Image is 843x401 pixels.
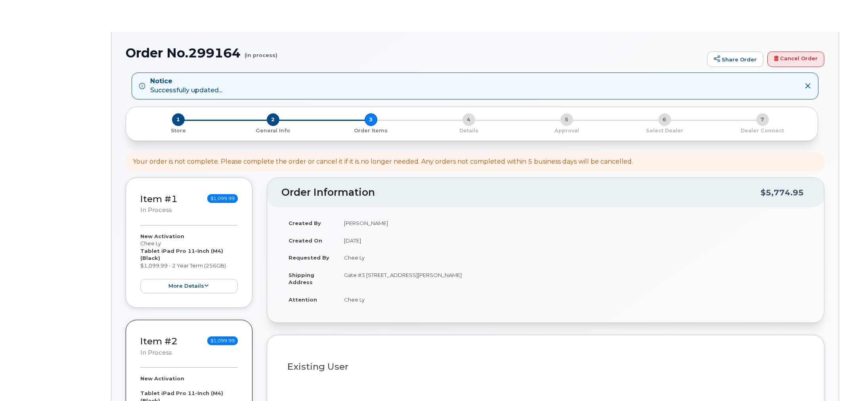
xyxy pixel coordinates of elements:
[140,375,184,382] strong: New Activation
[150,77,222,86] strong: Notice
[337,232,810,249] td: [DATE]
[150,77,222,95] div: Successfully updated...
[337,249,810,266] td: Chee Ly
[287,362,804,372] h3: Existing User
[337,214,810,232] td: [PERSON_NAME]
[140,233,184,239] strong: New Activation
[132,126,224,134] a: 1 Store
[227,127,319,134] p: General Info
[126,46,703,60] h1: Order No.299164
[133,157,633,166] div: Your order is not complete. Please complete the order or cancel it if it is no longer needed. Any...
[761,185,804,200] div: $5,774.95
[337,266,810,291] td: Gate #3 [STREET_ADDRESS][PERSON_NAME]
[289,237,322,244] strong: Created On
[140,233,238,294] div: Chee Ly $1,099.99 - 2 Year Term (256GB)
[207,336,238,345] span: $1,099.99
[224,126,322,134] a: 2 General Info
[140,336,178,347] a: Item #2
[207,194,238,203] span: $1,099.99
[289,296,317,303] strong: Attention
[289,254,329,261] strong: Requested By
[245,46,277,58] small: (in process)
[289,220,321,226] strong: Created By
[140,206,172,214] small: in process
[172,113,185,126] span: 1
[707,52,763,67] a: Share Order
[267,113,279,126] span: 2
[140,248,223,262] strong: Tablet iPad Pro 11-Inch (M4) (Black)
[140,279,238,294] button: more details
[140,193,178,204] a: Item #1
[767,52,824,67] a: Cancel Order
[281,187,761,198] h2: Order Information
[140,349,172,356] small: in process
[337,291,810,308] td: Chee Ly
[136,127,221,134] p: Store
[289,272,314,286] strong: Shipping Address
